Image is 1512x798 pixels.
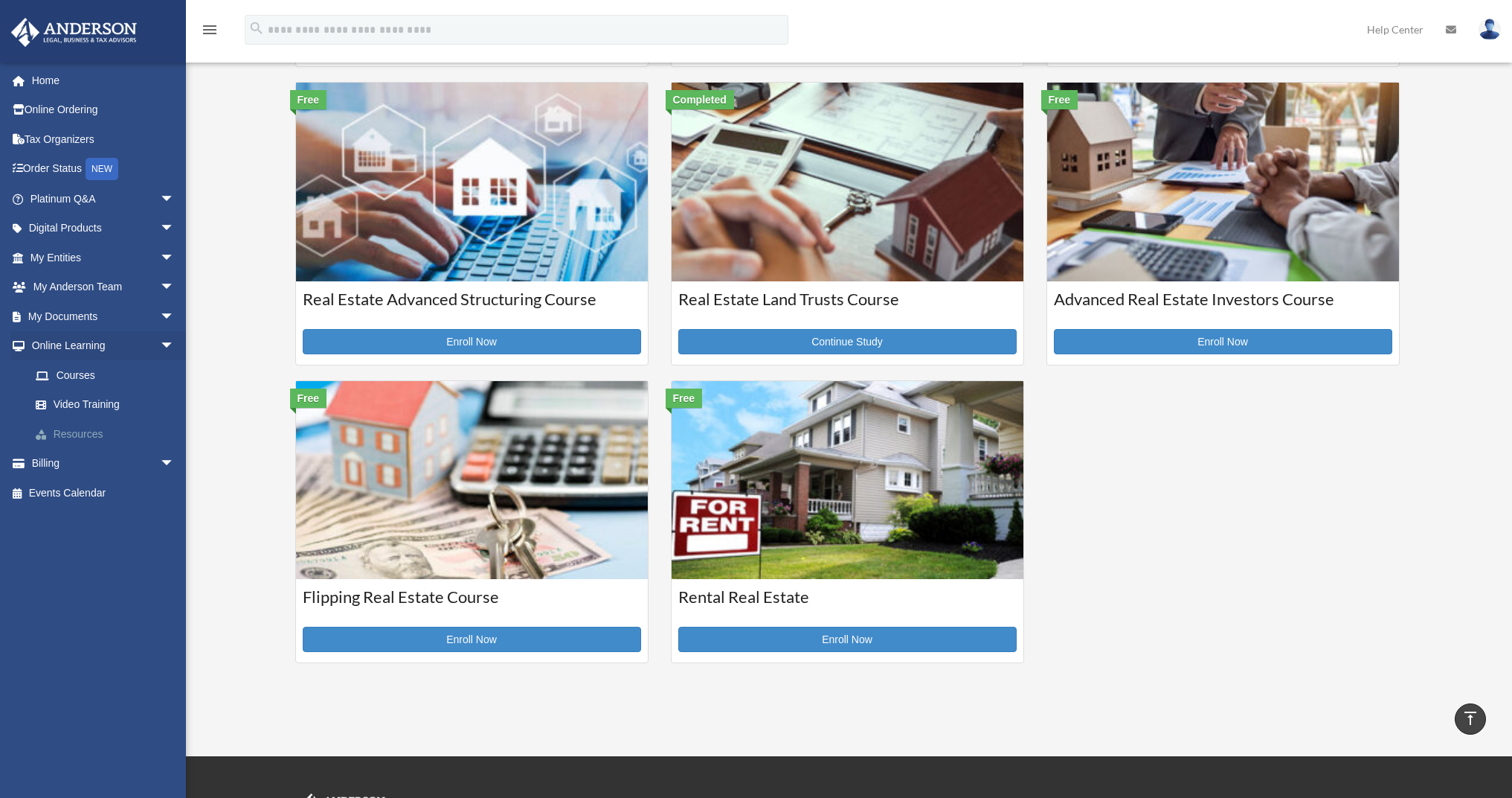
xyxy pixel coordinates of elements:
[86,158,118,180] div: NEW
[160,301,190,332] span: arrow_drop_down
[10,478,197,508] a: Events Calendar
[7,18,141,47] img: Anderson Advisors Platinum Portal
[678,288,1017,325] h3: Real Estate Land Trusts Course
[1455,703,1486,735] a: vertical_align_top
[10,331,197,361] a: Online Learningarrow_drop_down
[666,389,703,408] div: Free
[21,390,197,420] a: Video Training
[160,243,190,273] span: arrow_drop_down
[10,449,197,479] a: Billingarrow_drop_down
[678,627,1017,652] a: Enroll Now
[678,329,1017,354] a: Continue Study
[21,360,190,390] a: Courses
[160,449,190,479] span: arrow_drop_down
[10,301,197,331] a: My Documentsarrow_drop_down
[303,627,641,652] a: Enroll Now
[1054,329,1392,354] a: Enroll Now
[10,243,197,272] a: My Entitiesarrow_drop_down
[303,586,641,623] h3: Flipping Real Estate Course
[160,184,190,214] span: arrow_drop_down
[1479,19,1501,40] img: User Pic
[303,329,641,354] a: Enroll Now
[290,90,327,109] div: Free
[10,66,197,95] a: Home
[160,272,190,303] span: arrow_drop_down
[10,95,197,125] a: Online Ordering
[21,419,197,449] a: Resources
[303,288,641,325] h3: Real Estate Advanced Structuring Course
[290,389,327,408] div: Free
[10,154,197,185] a: Order StatusNEW
[10,124,197,154] a: Tax Organizers
[678,586,1017,623] h3: Rental Real Estate
[1461,709,1479,727] i: vertical_align_top
[10,184,197,214] a: Platinum Q&Aarrow_drop_down
[1054,288,1392,325] h3: Advanced Real Estate Investors Course
[160,214,190,244] span: arrow_drop_down
[1041,90,1078,109] div: Free
[666,90,734,109] div: Completed
[160,331,190,362] span: arrow_drop_down
[248,20,265,36] i: search
[10,272,197,302] a: My Anderson Teamarrow_drop_down
[201,26,219,39] a: menu
[10,214,197,243] a: Digital Productsarrow_drop_down
[201,21,219,39] i: menu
